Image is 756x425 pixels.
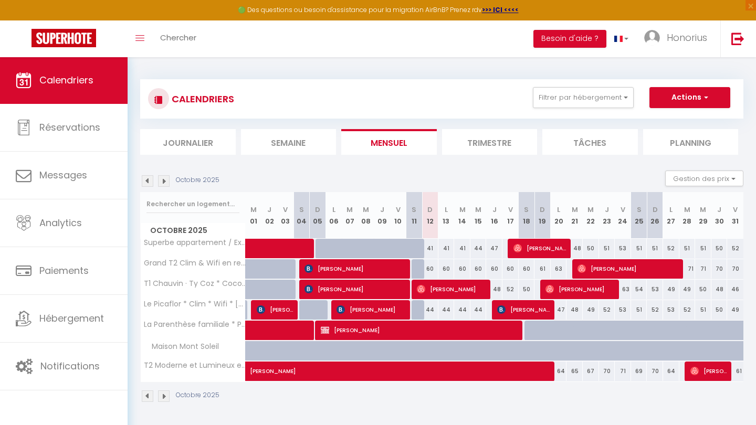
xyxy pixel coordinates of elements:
th: 06 [325,192,342,239]
a: [PERSON_NAME] [246,362,262,381]
th: 09 [374,192,390,239]
div: 51 [631,239,647,258]
span: Maison Mont Soleil [142,341,222,353]
abbr: L [445,205,448,215]
th: 20 [551,192,567,239]
abbr: S [299,205,304,215]
li: Planning [643,129,739,155]
div: 71 [679,259,696,279]
th: 11 [406,192,422,239]
button: Actions [649,87,730,108]
h3: CALENDRIERS [169,87,234,111]
div: 50 [711,239,728,258]
div: 50 [583,239,599,258]
div: 61 [534,259,551,279]
span: Messages [39,168,87,182]
div: 60 [454,259,470,279]
div: 49 [663,280,679,299]
div: 51 [599,239,615,258]
th: 27 [663,192,679,239]
th: 02 [261,192,278,239]
div: 48 [566,300,583,320]
div: 44 [454,300,470,320]
li: Semaine [241,129,337,155]
span: Analytics [39,216,82,229]
abbr: J [717,205,721,215]
abbr: V [621,205,625,215]
div: 52 [727,239,743,258]
div: 61 [727,362,743,381]
abbr: D [427,205,433,215]
th: 29 [695,192,711,239]
abbr: M [700,205,706,215]
th: 18 [519,192,535,239]
abbr: L [332,205,335,215]
div: 53 [647,280,663,299]
span: Notifications [40,359,100,373]
div: 49 [583,300,599,320]
abbr: M [363,205,369,215]
div: 70 [711,259,728,279]
a: >>> ICI <<<< [482,5,519,14]
th: 28 [679,192,696,239]
th: 24 [615,192,631,239]
div: 51 [679,239,696,258]
th: 30 [711,192,728,239]
abbr: L [557,205,560,215]
div: 48 [566,239,583,258]
th: 01 [246,192,262,239]
abbr: M [587,205,594,215]
div: 47 [486,239,502,258]
div: 53 [615,300,631,320]
div: 60 [519,259,535,279]
abbr: M [684,205,690,215]
div: 44 [422,300,438,320]
span: Chercher [160,32,196,43]
div: 71 [695,259,711,279]
li: Tâches [542,129,638,155]
div: 51 [695,300,711,320]
span: [PERSON_NAME] [337,300,407,320]
th: 03 [278,192,294,239]
abbr: M [346,205,353,215]
li: Journalier [140,129,236,155]
span: [PERSON_NAME] [321,320,521,340]
abbr: M [475,205,481,215]
th: 31 [727,192,743,239]
span: [PERSON_NAME] [304,259,407,279]
span: [PERSON_NAME] [513,238,568,258]
div: 51 [647,239,663,258]
th: 15 [470,192,487,239]
div: 53 [615,239,631,258]
abbr: V [396,205,401,215]
button: Besoin d'aide ? [533,30,606,48]
div: 70 [727,259,743,279]
div: 53 [663,300,679,320]
input: Rechercher un logement... [146,195,239,214]
span: [PERSON_NAME] [417,279,487,299]
abbr: V [508,205,513,215]
div: 50 [695,280,711,299]
div: 44 [438,300,455,320]
abbr: D [540,205,545,215]
a: ... Honorius [636,20,720,57]
th: 22 [583,192,599,239]
span: Hébergement [39,312,104,325]
span: Le Picaflor * Clim * Wifi * [GEOGRAPHIC_DATA] [142,300,247,308]
span: Superbe appartement / Exposition plein sud / Wifi [142,239,247,247]
div: 50 [519,280,535,299]
div: 60 [470,259,487,279]
div: 47 [551,300,567,320]
abbr: M [250,205,257,215]
li: Mensuel [341,129,437,155]
div: 63 [551,259,567,279]
img: ... [644,30,660,46]
th: 25 [631,192,647,239]
span: [PERSON_NAME] [690,361,728,381]
th: 04 [293,192,310,239]
div: 52 [502,280,519,299]
div: 50 [711,300,728,320]
abbr: S [524,205,529,215]
th: 17 [502,192,519,239]
span: Paiements [39,264,89,277]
